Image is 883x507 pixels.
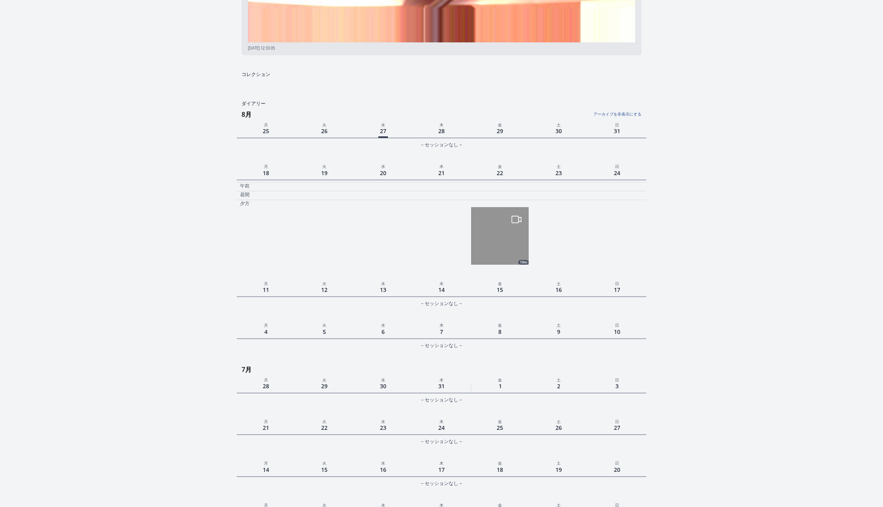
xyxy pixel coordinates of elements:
span: 17 [437,464,446,475]
p: 金 [471,376,529,383]
p: 日 [588,417,646,425]
p: 月 [237,417,295,425]
p: 水 [354,417,412,425]
p: 日 [588,459,646,466]
span: 30 [378,381,388,391]
span: 3 [614,381,620,391]
span: 26 [320,126,329,136]
span: 19 [320,168,329,178]
p: 月 [237,376,295,383]
span: 10 [612,326,622,337]
div: 19m [518,260,529,265]
span: 14 [261,464,271,475]
p: 月 [237,162,295,170]
span: 20 [378,168,388,178]
h2: コレクション [237,71,439,78]
span: 24 [437,422,446,433]
p: 金 [471,279,529,287]
p: 土 [529,162,587,170]
span: 28 [261,381,271,391]
span: 26 [554,422,563,433]
h2: ダイアリー [237,100,646,107]
span: 31 [612,126,622,136]
span: 2 [555,381,562,391]
p: 午前 [240,183,250,189]
p: 火 [295,321,354,328]
p: 火 [295,417,354,425]
span: 6 [380,326,386,337]
p: 火 [295,376,354,383]
span: 16 [378,464,388,475]
span: 15 [320,464,329,475]
span: 18 [495,464,505,475]
span: 7 [438,326,445,337]
h3: 7月 [242,363,646,376]
p: 月 [237,121,295,128]
p: 金 [471,459,529,466]
span: 27 [378,126,388,138]
p: 木 [412,376,471,383]
p: 日 [588,121,646,128]
p: 土 [529,417,587,425]
p: 昼間 [240,192,250,198]
p: 火 [295,162,354,170]
span: 9 [555,326,562,337]
span: 1 [497,381,503,391]
img: cooking_session-e4a1c59f05e026aaf9a154aca955207d6cb7b115375d67f88c5998a70a46a338.png [471,207,529,265]
span: 23 [378,422,388,433]
span: 27 [612,422,622,433]
span: 12 [320,284,329,295]
div: – セッションなし – [237,140,646,150]
span: 15 [495,284,505,295]
p: 木 [412,459,471,466]
p: 金 [471,162,529,170]
span: 8 [497,326,503,337]
p: 木 [412,279,471,287]
h3: 8月 [242,108,646,121]
p: 火 [295,121,354,128]
span: 5 [321,326,328,337]
p: 月 [237,459,295,466]
a: アーカイブを非表示にする [505,107,641,117]
span: 29 [495,126,505,136]
a: 19m [471,207,529,265]
p: 月 [237,321,295,328]
span: 13 [378,284,388,295]
p: 土 [529,121,587,128]
span: 21 [261,422,271,433]
p: 土 [529,376,587,383]
span: 22 [320,422,329,433]
span: 31 [437,381,446,391]
p: 日 [588,279,646,287]
span: 18 [261,168,271,178]
span: 24 [612,168,622,178]
p: 水 [354,321,412,328]
p: 金 [471,321,529,328]
span: 16 [554,284,563,295]
div: – セッションなし – [237,341,646,350]
span: 20 [612,464,622,475]
span: 19 [554,464,563,475]
span: 28 [437,126,446,136]
p: 木 [412,162,471,170]
div: – セッションなし – [237,437,646,446]
span: 14 [437,284,446,295]
span: 25 [261,126,271,136]
p: 金 [471,121,529,128]
span: 11 [261,284,271,295]
span: 30 [554,126,563,136]
span: 25 [495,422,505,433]
span: 29 [320,381,329,391]
p: 土 [529,321,587,328]
span: 4 [263,326,269,337]
div: – セッションなし – [237,479,646,488]
p: 火 [295,459,354,466]
span: 23 [554,168,563,178]
p: 水 [354,121,412,128]
p: 木 [412,121,471,128]
span: 21 [437,168,446,178]
p: 木 [412,321,471,328]
p: 土 [529,459,587,466]
div: – セッションなし – [237,395,646,405]
div: – セッションなし – [237,299,646,308]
